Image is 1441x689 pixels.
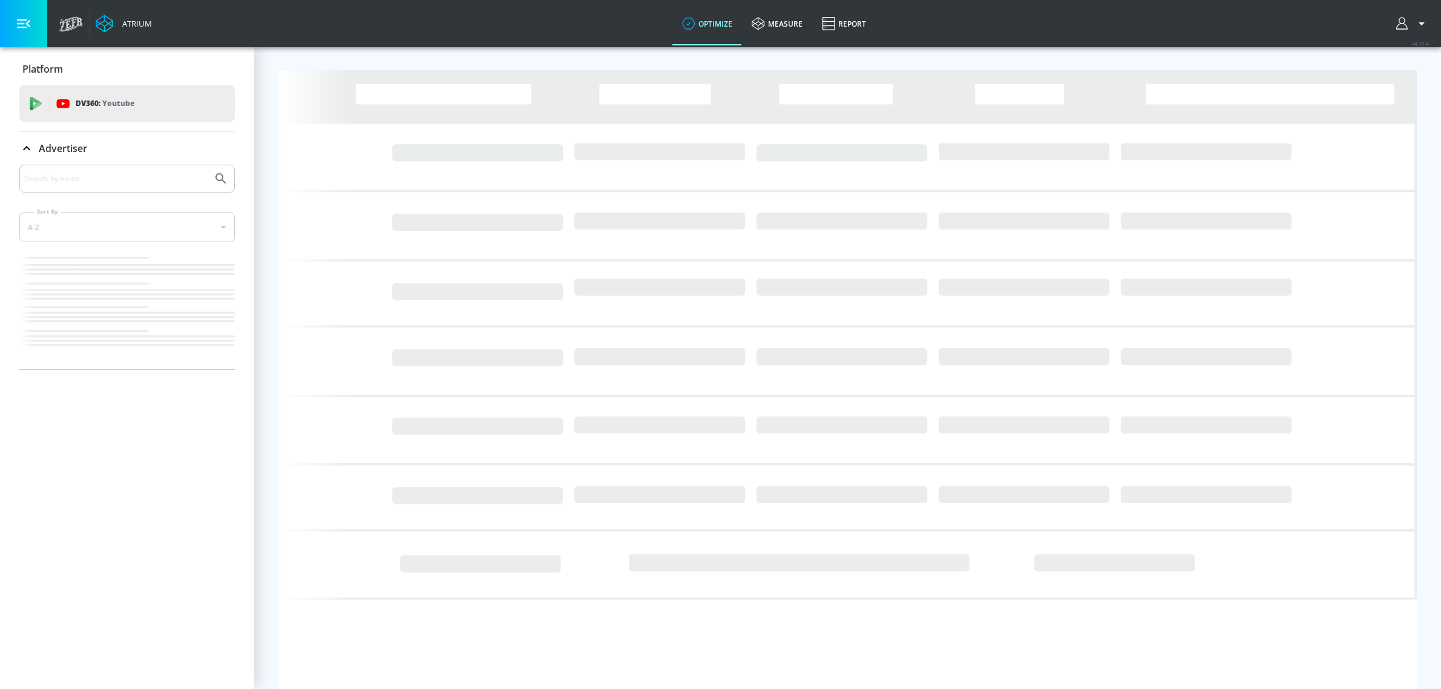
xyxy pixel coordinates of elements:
[39,142,87,155] p: Advertiser
[76,97,134,110] p: DV360:
[19,165,235,369] div: Advertiser
[19,85,235,122] div: DV360: Youtube
[34,208,61,216] label: Sort By
[24,171,208,186] input: Search by name
[102,97,134,110] p: Youtube
[96,15,152,33] a: Atrium
[812,2,876,45] a: Report
[19,212,235,242] div: A-Z
[19,252,235,369] nav: list of Advertiser
[1412,40,1429,47] span: v 4.25.4
[22,62,63,76] p: Platform
[19,131,235,165] div: Advertiser
[117,18,152,29] div: Atrium
[19,52,235,86] div: Platform
[742,2,812,45] a: measure
[672,2,742,45] a: optimize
